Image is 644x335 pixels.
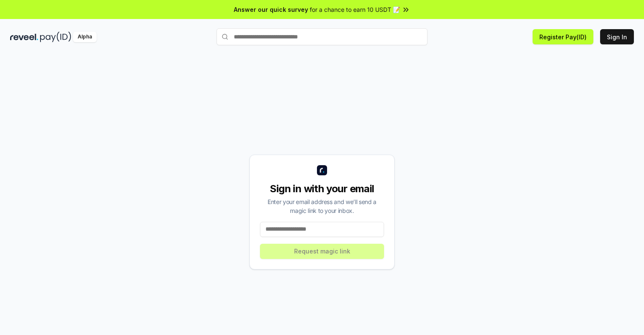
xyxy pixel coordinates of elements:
span: Answer our quick survey [234,5,308,14]
img: pay_id [40,32,71,42]
div: Enter your email address and we’ll send a magic link to your inbox. [260,197,384,215]
span: for a chance to earn 10 USDT 📝 [310,5,400,14]
button: Register Pay(ID) [533,29,593,44]
img: reveel_dark [10,32,38,42]
div: Sign in with your email [260,182,384,196]
img: logo_small [317,165,327,175]
button: Sign In [600,29,634,44]
div: Alpha [73,32,97,42]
